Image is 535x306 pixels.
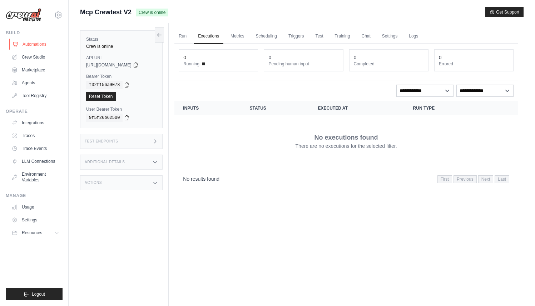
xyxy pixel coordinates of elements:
[357,29,375,44] a: Chat
[86,92,116,101] a: Reset Token
[9,90,63,101] a: Tool Registry
[354,61,424,67] dt: Completed
[9,39,63,50] a: Automations
[314,132,378,142] p: No executions found
[9,214,63,226] a: Settings
[495,175,509,183] span: Last
[284,29,308,44] a: Triggers
[86,44,157,49] div: Crew is online
[6,8,41,22] img: Logo
[268,61,338,67] dt: Pending human input
[9,201,63,213] a: Usage
[268,54,271,61] div: 0
[437,175,509,183] nav: Pagination
[32,291,45,297] span: Logout
[405,29,422,44] a: Logs
[136,9,168,16] span: Crew is online
[174,29,191,44] a: Run
[478,175,494,183] span: Next
[226,29,249,44] a: Metrics
[86,114,123,122] code: 9f5f26b62500
[85,160,125,164] h3: Additional Details
[309,101,404,115] th: Executed at
[22,230,42,236] span: Resources
[86,62,132,68] span: [URL][DOMAIN_NAME]
[405,101,483,115] th: Run Type
[174,170,518,188] nav: Pagination
[485,7,524,17] button: Get Support
[439,54,442,61] div: 0
[183,175,219,182] p: No results found
[9,143,63,154] a: Trace Events
[9,169,63,186] a: Environment Variables
[183,61,199,67] span: Running
[437,175,452,183] span: First
[85,181,102,185] h3: Actions
[9,117,63,129] a: Integrations
[86,81,123,89] code: f32f156a9078
[9,227,63,239] button: Resources
[9,77,63,89] a: Agents
[454,175,477,183] span: Previous
[174,101,241,115] th: Inputs
[439,61,509,67] dt: Errored
[9,130,63,141] a: Traces
[331,29,355,44] a: Training
[9,156,63,167] a: LLM Connections
[86,55,157,61] label: API URL
[6,193,63,199] div: Manage
[499,272,535,306] iframe: Chat Widget
[174,101,518,188] section: Crew executions table
[252,29,281,44] a: Scheduling
[194,29,223,44] a: Executions
[80,7,132,17] span: Mcp Crewtest V2
[296,142,397,150] p: There are no executions for the selected filter.
[9,51,63,63] a: Crew Studio
[183,54,186,61] div: 0
[9,64,63,76] a: Marketplace
[311,29,328,44] a: Test
[6,288,63,300] button: Logout
[6,109,63,114] div: Operate
[85,139,118,144] h3: Test Endpoints
[6,30,63,36] div: Build
[86,106,157,112] label: User Bearer Token
[86,36,157,42] label: Status
[86,74,157,79] label: Bearer Token
[378,29,402,44] a: Settings
[354,54,357,61] div: 0
[241,101,309,115] th: Status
